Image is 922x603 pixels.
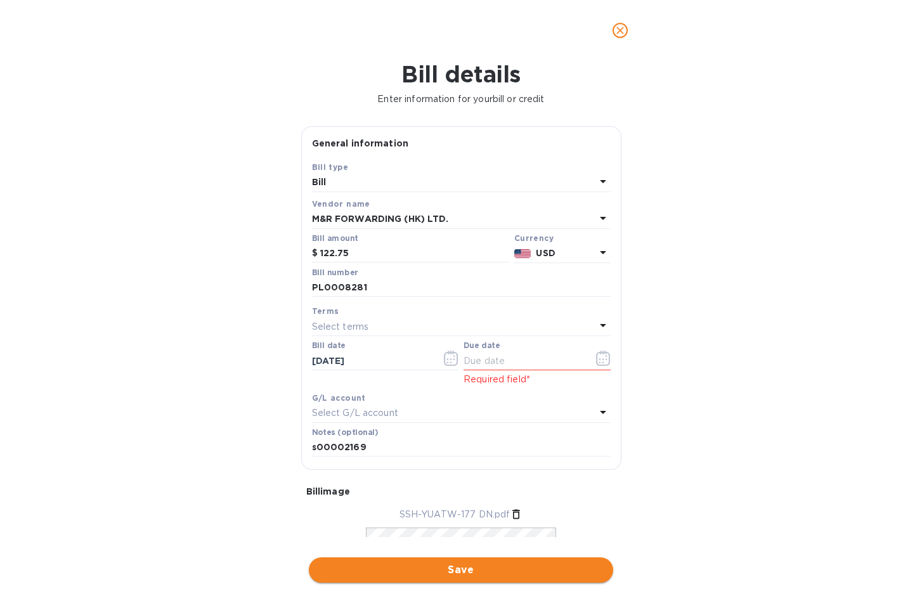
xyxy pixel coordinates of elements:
[312,438,611,457] input: Enter notes
[464,373,611,386] p: Required field*
[464,351,583,370] input: Due date
[312,342,346,350] label: Bill date
[514,233,554,243] b: Currency
[312,269,358,276] label: Bill number
[514,249,531,258] img: USD
[312,278,611,297] input: Enter bill number
[312,199,370,209] b: Vendor name
[309,557,613,583] button: Save
[312,320,369,334] p: Select terms
[10,61,912,88] h1: Bill details
[320,244,509,263] input: $ Enter bill amount
[312,406,398,420] p: Select G/L account
[312,177,327,187] b: Bill
[464,342,500,350] label: Due date
[312,244,320,263] div: $
[312,429,379,436] label: Notes (optional)
[312,306,339,316] b: Terms
[312,162,349,172] b: Bill type
[312,351,432,370] input: Select date
[536,248,555,258] b: USD
[312,214,448,224] b: M&R FORWARDING (HK) LTD.
[10,93,912,106] p: Enter information for your bill or credit
[306,485,616,498] p: Bill image
[312,235,358,242] label: Bill amount
[312,138,409,148] b: General information
[319,562,603,578] span: Save
[605,15,635,46] button: close
[312,393,366,403] b: G/L account
[399,508,510,521] p: SSH-YUATW-177 DN.pdf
